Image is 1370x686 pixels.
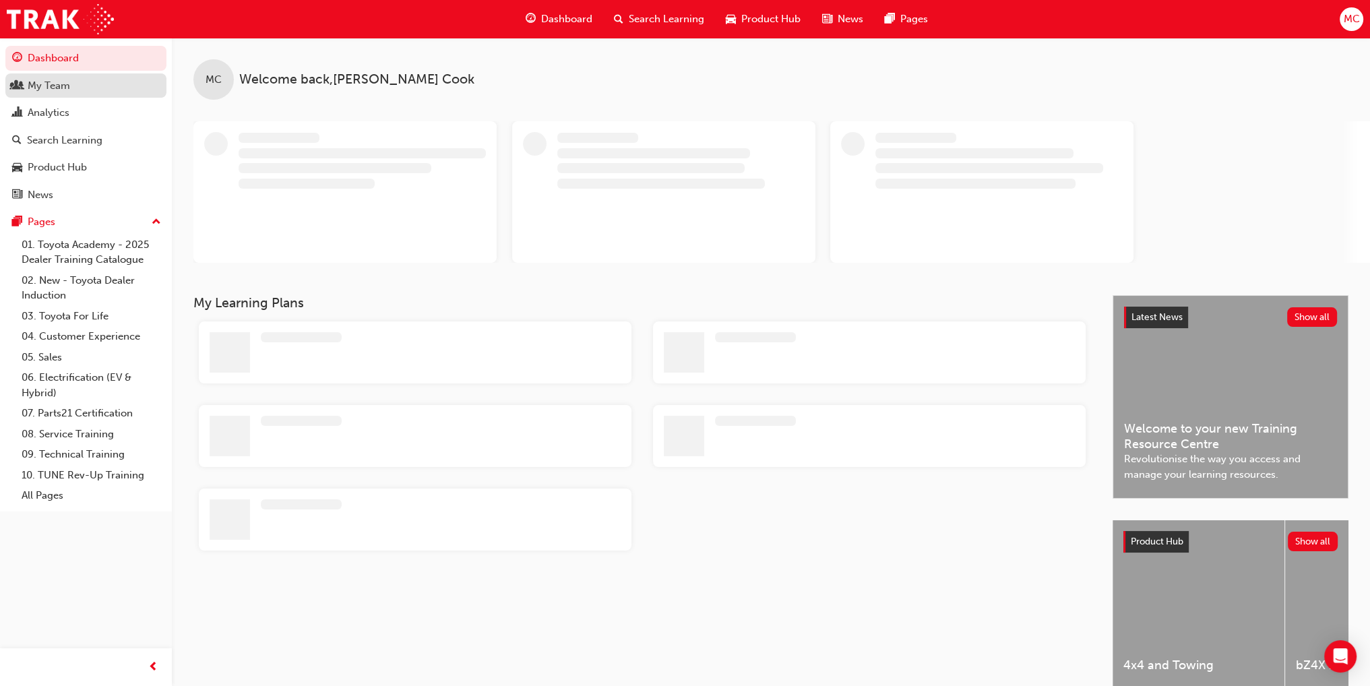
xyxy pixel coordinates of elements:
[16,326,166,347] a: 04. Customer Experience
[16,270,166,306] a: 02. New - Toyota Dealer Induction
[28,78,70,94] div: My Team
[16,347,166,368] a: 05. Sales
[12,162,22,174] span: car-icon
[5,100,166,125] a: Analytics
[5,128,166,153] a: Search Learning
[5,210,166,235] button: Pages
[614,11,623,28] span: search-icon
[16,403,166,424] a: 07. Parts21 Certification
[5,43,166,210] button: DashboardMy TeamAnalyticsSearch LearningProduct HubNews
[822,11,832,28] span: news-icon
[1343,11,1359,27] span: MC
[874,5,939,33] a: pages-iconPages
[1340,7,1363,31] button: MC
[28,105,69,121] div: Analytics
[1113,295,1348,499] a: Latest NewsShow allWelcome to your new Training Resource CentreRevolutionise the way you access a...
[16,485,166,506] a: All Pages
[12,80,22,92] span: people-icon
[12,189,22,201] span: news-icon
[726,11,736,28] span: car-icon
[12,216,22,228] span: pages-icon
[715,5,811,33] a: car-iconProduct Hub
[239,72,474,88] span: Welcome back , [PERSON_NAME] Cook
[1287,307,1338,327] button: Show all
[12,107,22,119] span: chart-icon
[5,183,166,208] a: News
[1124,451,1337,482] span: Revolutionise the way you access and manage your learning resources.
[16,444,166,465] a: 09. Technical Training
[603,5,715,33] a: search-iconSearch Learning
[1123,531,1338,553] a: Product HubShow all
[28,160,87,175] div: Product Hub
[1131,536,1183,547] span: Product Hub
[5,155,166,180] a: Product Hub
[7,4,114,34] img: Trak
[16,367,166,403] a: 06. Electrification (EV & Hybrid)
[12,53,22,65] span: guage-icon
[148,659,158,676] span: prev-icon
[206,72,222,88] span: MC
[16,306,166,327] a: 03. Toyota For Life
[741,11,801,27] span: Product Hub
[515,5,603,33] a: guage-iconDashboard
[5,46,166,71] a: Dashboard
[885,11,895,28] span: pages-icon
[12,135,22,147] span: search-icon
[152,214,161,231] span: up-icon
[629,11,704,27] span: Search Learning
[5,73,166,98] a: My Team
[900,11,928,27] span: Pages
[1124,421,1337,451] span: Welcome to your new Training Resource Centre
[28,214,55,230] div: Pages
[16,465,166,486] a: 10. TUNE Rev-Up Training
[193,295,1091,311] h3: My Learning Plans
[1324,640,1357,673] div: Open Intercom Messenger
[16,235,166,270] a: 01. Toyota Academy - 2025 Dealer Training Catalogue
[1123,658,1274,673] span: 4x4 and Towing
[16,424,166,445] a: 08. Service Training
[838,11,863,27] span: News
[1131,311,1183,323] span: Latest News
[811,5,874,33] a: news-iconNews
[1288,532,1338,551] button: Show all
[541,11,592,27] span: Dashboard
[526,11,536,28] span: guage-icon
[28,187,53,203] div: News
[1124,307,1337,328] a: Latest NewsShow all
[27,133,102,148] div: Search Learning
